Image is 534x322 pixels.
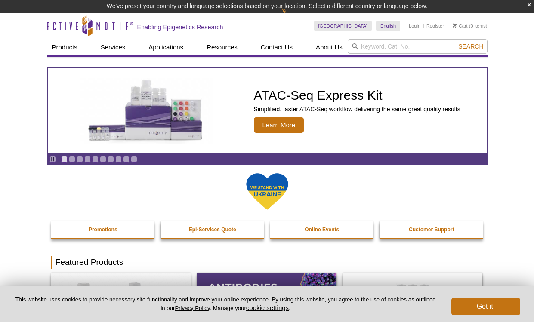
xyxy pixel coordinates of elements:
a: Services [96,39,131,55]
button: Search [456,43,486,50]
a: [GEOGRAPHIC_DATA] [314,21,372,31]
strong: Promotions [89,227,117,233]
a: Go to slide 3 [77,156,83,163]
img: Your Cart [453,23,457,28]
button: Got it! [451,298,520,315]
li: (0 items) [453,21,488,31]
article: ATAC-Seq Express Kit [48,68,487,153]
h2: Enabling Epigenetics Research [137,23,223,31]
input: Keyword, Cat. No. [348,39,488,54]
button: cookie settings [246,304,289,311]
strong: Epi-Services Quote [189,227,236,233]
a: Customer Support [380,221,484,238]
a: Online Events [270,221,374,238]
h2: Featured Products [51,256,483,269]
a: Go to slide 10 [131,156,137,163]
li: | [423,21,424,31]
a: Go to slide 5 [92,156,99,163]
span: Learn More [254,117,304,133]
a: Contact Us [256,39,298,55]
a: Go to slide 9 [123,156,130,163]
h2: ATAC-Seq Express Kit [254,89,460,102]
a: Go to slide 7 [108,156,114,163]
a: Privacy Policy [175,305,210,311]
img: Change Here [281,6,304,27]
a: Go to slide 2 [69,156,75,163]
a: Go to slide 8 [115,156,122,163]
a: Applications [143,39,188,55]
a: English [376,21,400,31]
span: Search [458,43,483,50]
img: ATAC-Seq Express Kit [75,78,217,144]
a: Login [409,23,420,29]
a: Register [426,23,444,29]
a: About Us [311,39,348,55]
strong: Online Events [305,227,339,233]
p: Simplified, faster ATAC-Seq workflow delivering the same great quality results [254,105,460,113]
a: ATAC-Seq Express Kit ATAC-Seq Express Kit Simplified, faster ATAC-Seq workflow delivering the sam... [48,68,487,153]
a: Toggle autoplay [49,156,56,163]
strong: Customer Support [409,227,454,233]
a: Products [47,39,83,55]
a: Promotions [51,221,155,238]
p: This website uses cookies to provide necessary site functionality and improve your online experie... [14,296,437,312]
a: Go to slide 6 [100,156,106,163]
img: We Stand With Ukraine [246,172,289,211]
a: Epi-Services Quote [161,221,265,238]
a: Go to slide 4 [84,156,91,163]
a: Resources [201,39,243,55]
a: Cart [453,23,468,29]
a: Go to slide 1 [61,156,68,163]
